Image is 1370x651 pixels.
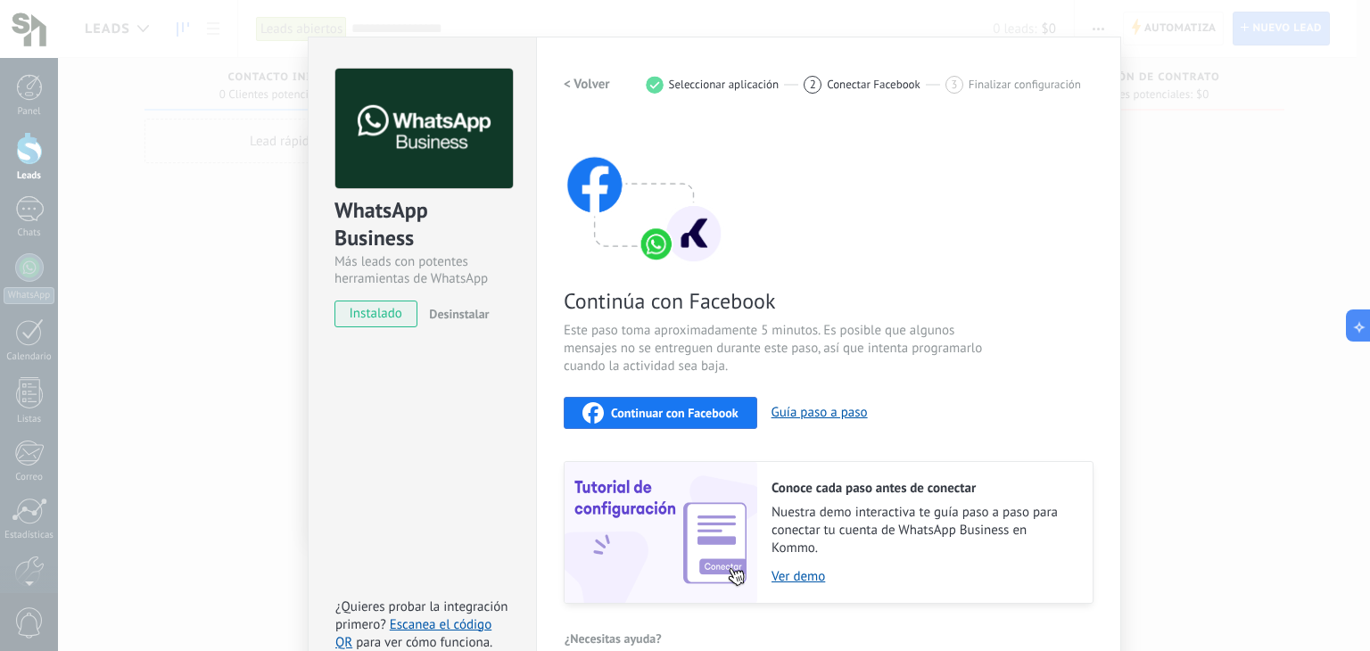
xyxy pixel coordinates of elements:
[335,301,417,327] span: instalado
[564,69,610,101] button: < Volver
[969,78,1081,91] span: Finalizar configuración
[429,306,489,322] span: Desinstalar
[772,504,1075,557] span: Nuestra demo interactiva te guía paso a paso para conectar tu cuenta de WhatsApp Business en Kommo.
[356,634,492,651] span: para ver cómo funciona.
[334,253,510,287] div: Más leads con potentes herramientas de WhatsApp
[564,322,988,375] span: Este paso toma aproximadamente 5 minutos. Es posible que algunos mensajes no se entreguen durante...
[951,77,957,92] span: 3
[669,78,780,91] span: Seleccionar aplicación
[335,616,491,651] a: Escanea el código QR
[564,76,610,93] h2: < Volver
[810,77,816,92] span: 2
[564,122,724,265] img: connect with facebook
[334,196,510,253] div: WhatsApp Business
[564,287,988,315] span: Continúa con Facebook
[772,568,1075,585] a: Ver demo
[565,632,662,645] span: ¿Necesitas ayuda?
[611,407,739,419] span: Continuar con Facebook
[422,301,489,327] button: Desinstalar
[335,69,513,189] img: logo_main.png
[772,480,1075,497] h2: Conoce cada paso antes de conectar
[772,404,868,421] button: Guía paso a paso
[335,598,508,633] span: ¿Quieres probar la integración primero?
[827,78,920,91] span: Conectar Facebook
[564,397,757,429] button: Continuar con Facebook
